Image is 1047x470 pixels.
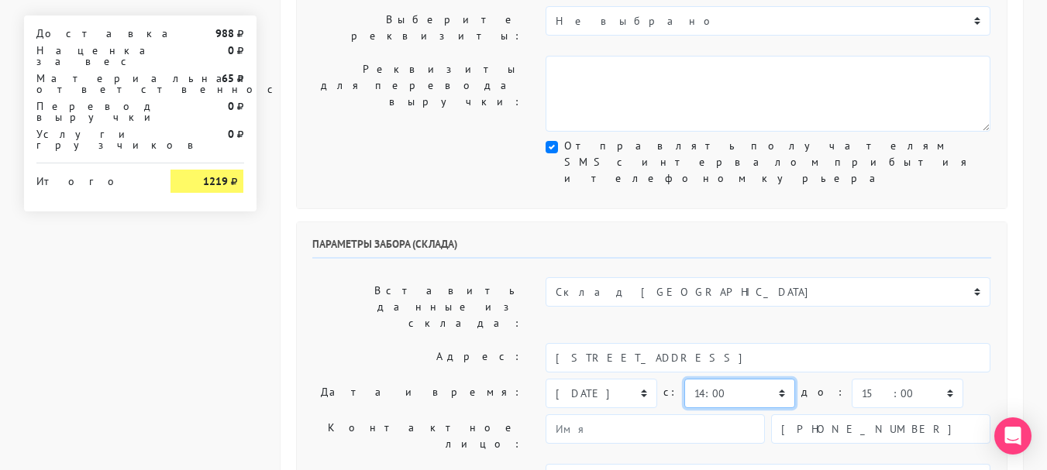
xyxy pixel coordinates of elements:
[36,170,148,187] div: Итого
[228,43,234,57] strong: 0
[222,71,234,85] strong: 65
[801,379,846,406] label: до:
[564,138,990,187] label: Отправлять получателям SMS с интервалом прибытия и телефоном курьера
[301,414,535,458] label: Контактное лицо:
[301,379,535,408] label: Дата и время:
[25,45,160,67] div: Наценка за вес
[25,129,160,150] div: Услуги грузчиков
[215,26,234,40] strong: 988
[546,414,765,444] input: Имя
[301,277,535,337] label: Вставить данные из склада:
[663,379,678,406] label: c:
[203,174,228,188] strong: 1219
[301,6,535,50] label: Выберите реквизиты:
[25,101,160,122] div: Перевод выручки
[25,28,160,39] div: Доставка
[25,73,160,94] div: Материальная ответственность
[301,56,535,132] label: Реквизиты для перевода выручки:
[301,343,535,372] label: Адрес:
[994,417,1032,455] div: Open Intercom Messenger
[228,99,234,113] strong: 0
[312,238,991,259] h6: Параметры забора (склада)
[771,414,990,444] input: Телефон
[228,127,234,141] strong: 0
